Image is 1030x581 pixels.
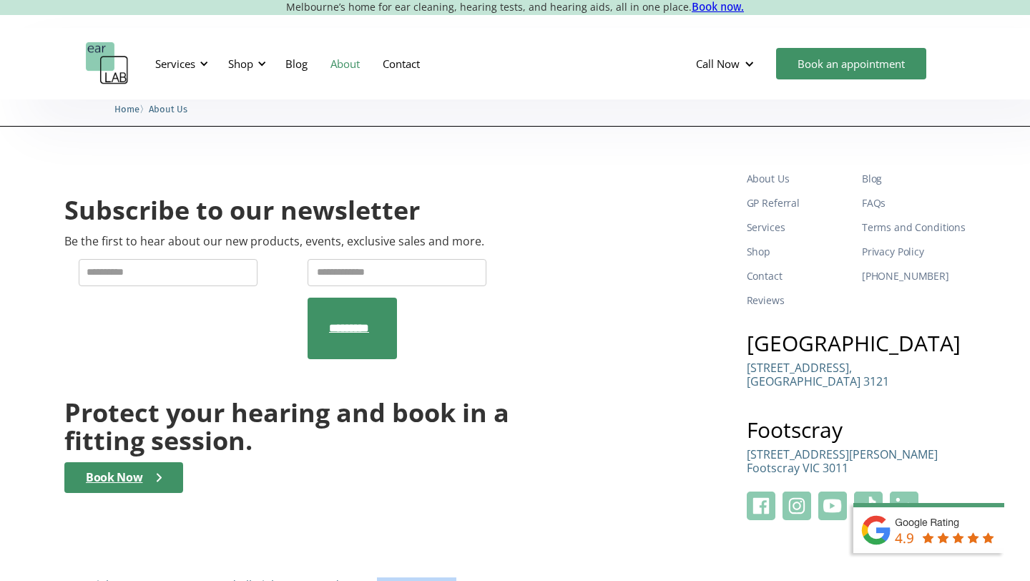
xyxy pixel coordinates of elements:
iframe: reCAPTCHA [79,298,296,353]
a: Terms and Conditions [862,215,966,240]
p: [STREET_ADDRESS][PERSON_NAME] Footscray VIC 3011 [747,448,938,475]
span: About Us [149,104,187,114]
div: Call Now [685,42,769,85]
a: Home [114,102,139,115]
img: Instagram Logo [783,492,811,520]
a: Privacy Policy [862,240,966,264]
div: Services [155,57,195,71]
a: Book an appointment [776,48,926,79]
a: [STREET_ADDRESS][PERSON_NAME]Footscray VIC 3011 [747,448,938,486]
div: Shop [220,42,270,85]
h3: Footscray [747,419,966,441]
a: Contact [371,43,431,84]
a: GP Referral [747,191,850,215]
h3: [GEOGRAPHIC_DATA] [747,333,966,354]
a: About Us [149,102,187,115]
a: Blog [862,167,966,191]
li: 〉 [114,102,149,117]
a: Reviews [747,288,850,313]
h2: Subscribe to our newsletter [64,194,420,228]
a: FAQs [862,191,966,215]
div: Services [147,42,212,85]
a: Book Now [64,462,183,493]
div: Call Now [696,57,740,71]
div: Shop [228,57,253,71]
a: [PHONE_NUMBER] [862,264,966,288]
div: Book Now [86,471,142,484]
a: [STREET_ADDRESS],[GEOGRAPHIC_DATA] 3121 [747,361,889,399]
h2: Protect your hearing and book in a fitting session. [64,399,509,455]
a: Shop [747,240,850,264]
img: Facebook Logo [747,492,775,520]
form: Newsletter Form [64,259,509,359]
a: About Us [747,167,850,191]
a: home [86,42,129,85]
img: Linkeidn Logo [890,492,918,520]
p: [STREET_ADDRESS], [GEOGRAPHIC_DATA] 3121 [747,361,889,389]
a: Contact [747,264,850,288]
a: About [319,43,371,84]
p: Be the first to hear about our new products, events, exclusive sales and more. [64,235,484,248]
a: Services [747,215,850,240]
a: Blog [274,43,319,84]
span: Home [114,104,139,114]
